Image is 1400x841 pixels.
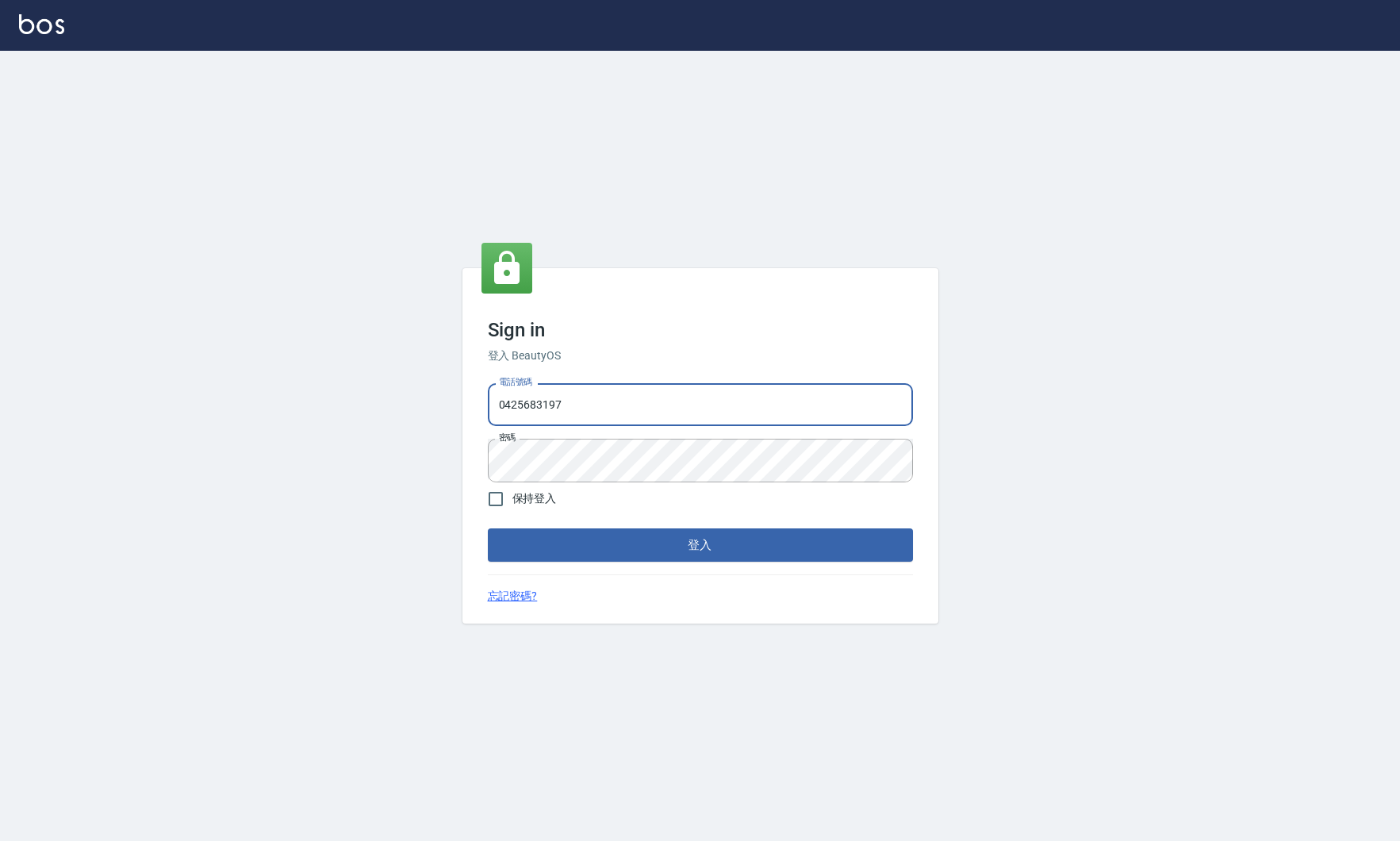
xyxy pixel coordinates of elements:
a: 忘記密碼? [488,588,538,605]
h3: Sign in [488,319,913,341]
label: 密碼 [499,432,516,444]
button: 登入 [488,528,913,562]
h6: 登入 BeautyOS [488,348,913,364]
span: 保持登入 [512,490,557,507]
img: Logo [19,14,64,34]
label: 電話號碼 [499,376,532,388]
